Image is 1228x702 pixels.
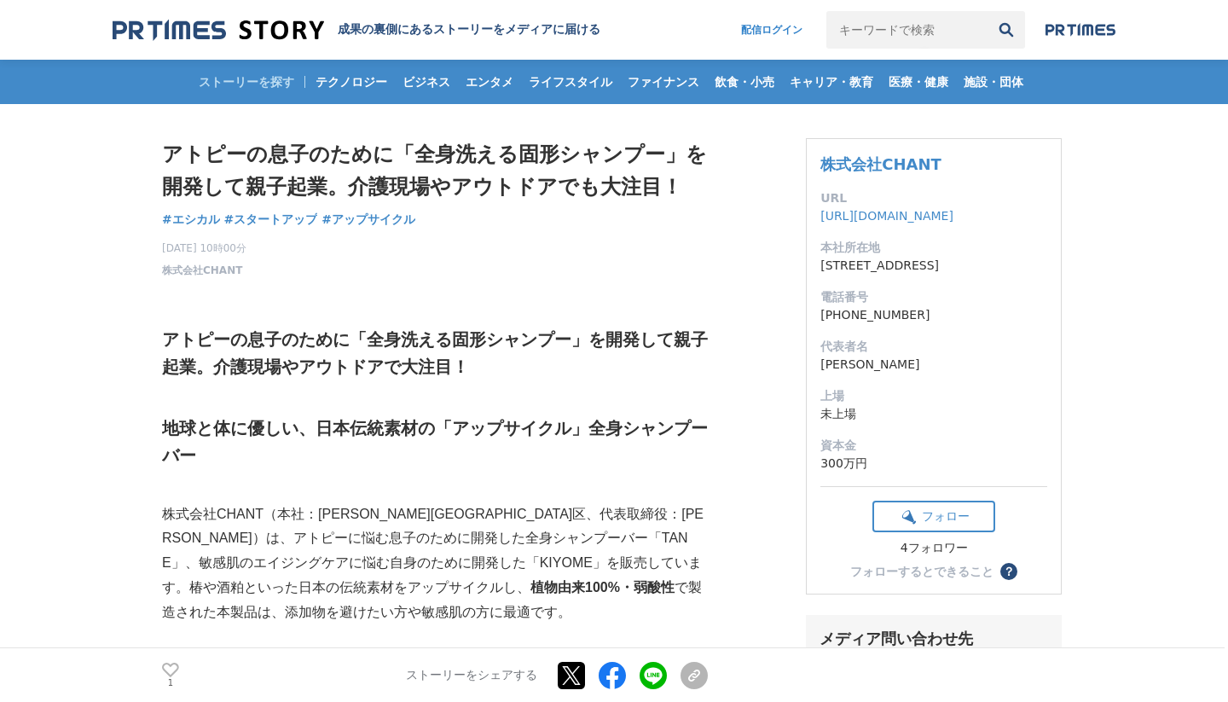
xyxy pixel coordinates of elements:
img: 成果の裏側にあるストーリーをメディアに届ける [113,19,324,42]
strong: アトピーの息子のために「全身洗える固形シャンプー」を開発して親子起業。介護現場やアウトドアで大注目！ [162,330,708,376]
dd: [STREET_ADDRESS] [820,257,1047,275]
dt: 電話番号 [820,288,1047,306]
a: 配信ログイン [724,11,820,49]
p: ストーリーをシェアする [406,668,537,683]
a: #アップサイクル [321,211,415,229]
div: メディア問い合わせ先 [820,629,1048,649]
strong: 地球と体に優しい、日本伝統素材の「アップサイクル」全身シャンプーバー [162,419,708,465]
input: キーワードで検索 [826,11,988,49]
button: ？ [1000,563,1017,580]
a: #スタートアップ [224,211,318,229]
div: 4フォロワー [872,541,995,556]
p: 1 [162,679,179,687]
h1: アトピーの息子のために「全身洗える固形シャンプー」を開発して親子起業。介護現場やアウトドアでも大注目！ [162,138,708,204]
div: フォローするとできること [850,566,993,577]
a: 株式会社CHANT [162,263,242,278]
span: 医療・健康 [882,74,955,90]
dt: URL [820,189,1047,207]
strong: 植物由来100%・弱酸性 [530,580,675,595]
h2: 成果の裏側にあるストーリーをメディアに届ける [338,22,600,38]
dd: 300万円 [820,455,1047,473]
span: エンタメ [459,74,520,90]
button: フォロー [872,501,995,532]
dd: 未上場 [820,405,1047,423]
a: ビジネス [396,60,457,104]
a: 飲食・小売 [708,60,781,104]
span: #エシカル [162,212,220,227]
span: ファイナンス [621,74,706,90]
a: エンタメ [459,60,520,104]
span: キャリア・教育 [783,74,880,90]
span: テクノロジー [309,74,394,90]
a: [URL][DOMAIN_NAME] [820,209,953,223]
a: ライフスタイル [522,60,619,104]
dd: [PERSON_NAME] [820,356,1047,374]
a: テクノロジー [309,60,394,104]
span: #スタートアップ [224,212,318,227]
a: #エシカル [162,211,220,229]
a: 株式会社CHANT [820,155,941,173]
span: [DATE] 10時00分 [162,241,246,256]
a: 成果の裏側にあるストーリーをメディアに届ける 成果の裏側にあるストーリーをメディアに届ける [113,19,600,42]
a: 施設・団体 [957,60,1030,104]
span: #アップサイクル [321,212,415,227]
a: 医療・健康 [882,60,955,104]
a: ファイナンス [621,60,706,104]
img: prtimes [1046,23,1115,37]
span: ？ [1003,566,1015,577]
dd: [PHONE_NUMBER] [820,306,1047,324]
dt: 上場 [820,387,1047,405]
dt: 代表者名 [820,338,1047,356]
a: キャリア・教育 [783,60,880,104]
span: ビジネス [396,74,457,90]
p: 株式会社CHANT（本社：[PERSON_NAME][GEOGRAPHIC_DATA]区、代表取締役：[PERSON_NAME]）は、アトピーに悩む息子のために開発した全身シャンプーバー「TAN... [162,502,708,625]
span: 飲食・小売 [708,74,781,90]
dt: 資本金 [820,437,1047,455]
span: 施設・団体 [957,74,1030,90]
dt: 本社所在地 [820,239,1047,257]
button: 検索 [988,11,1025,49]
span: ライフスタイル [522,74,619,90]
